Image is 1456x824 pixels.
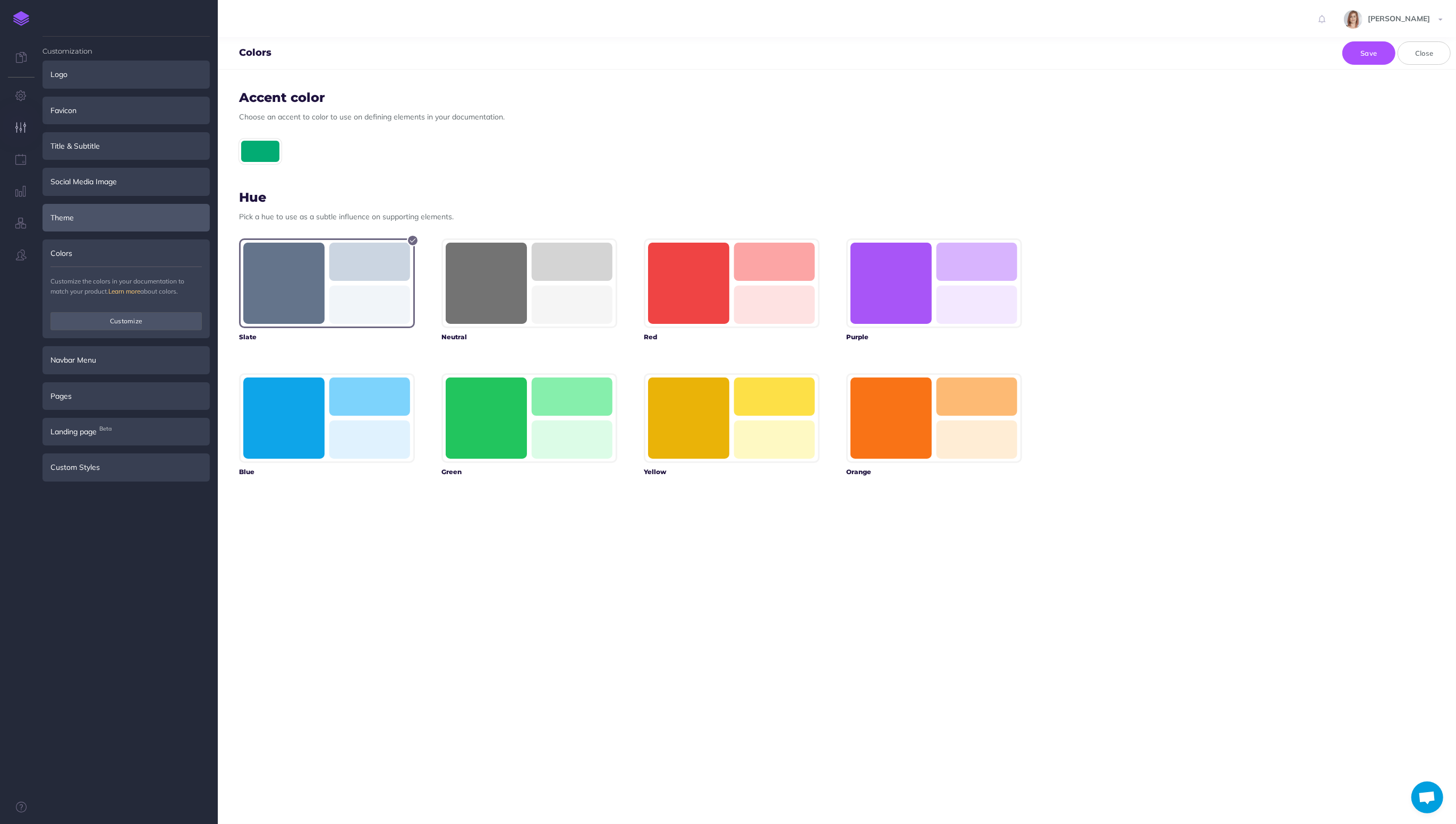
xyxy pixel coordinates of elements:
h3: Hue [239,191,1022,204]
h6: Purple [846,333,1022,340]
h6: Blue [239,468,415,475]
div: Navbar Menu [42,346,210,374]
div: Social Media Image [42,168,210,195]
button: Save [1342,41,1395,65]
img: logo-mark.svg [13,11,29,26]
h6: Red [644,333,820,340]
div: Theme [42,204,210,231]
h6: Neutral [441,333,617,340]
button: Customize [50,312,202,330]
span: Beta [97,423,114,434]
div: Logo [42,61,210,88]
h6: Slate [239,333,415,340]
button: Close [1398,41,1451,65]
h3: Accent color [239,91,1022,105]
span: Landing page [50,426,97,437]
a: Open chat [1411,782,1443,813]
div: Custom Styles [42,453,210,481]
h4: Colors [239,48,271,58]
p: Choose an accent to color to use on defining elements in your documentation. [239,111,1022,123]
a: Learn more [108,287,140,295]
img: 80e56c4cd95d97013565149c583a4370.jpg [1344,10,1363,29]
div: Landing pageBeta [42,418,210,445]
h6: Yellow [644,468,820,475]
div: Colors [42,239,210,267]
span: [PERSON_NAME] [1363,14,1435,23]
div: Favicon [42,97,210,124]
div: Title & Subtitle [42,132,210,160]
p: Customize the colors in your documentation to match your product. about colors. [50,276,202,296]
p: Pick a hue to use as a subtle influence on supporting elements. [239,211,1022,222]
h6: Orange [846,468,1022,475]
h4: Customization [42,37,210,55]
h6: Green [441,468,617,475]
div: Pages [42,382,210,410]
